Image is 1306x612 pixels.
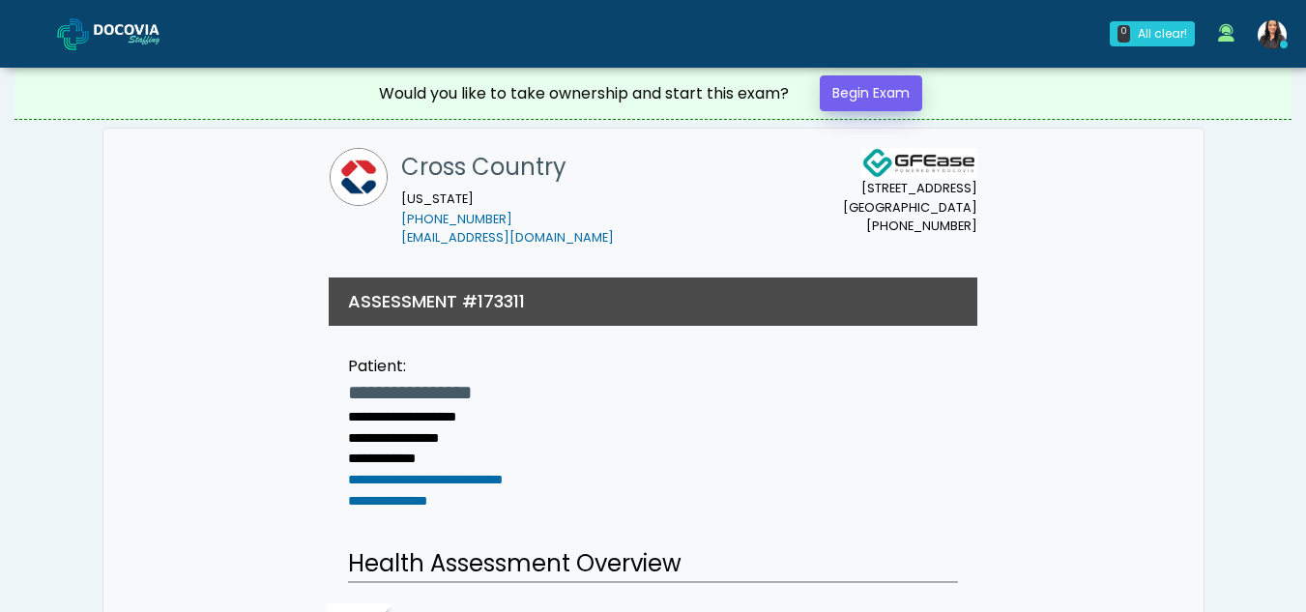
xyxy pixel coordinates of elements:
[57,18,89,50] img: Docovia
[1258,20,1287,49] img: Viral Patel
[861,148,977,179] img: Docovia Staffing Logo
[820,75,922,111] a: Begin Exam
[15,8,73,66] button: Open LiveChat chat widget
[401,211,512,227] a: [PHONE_NUMBER]
[1138,25,1187,43] div: All clear!
[94,24,190,44] img: Docovia
[1098,14,1206,54] a: 0 All clear!
[348,546,958,583] h2: Health Assessment Overview
[401,148,614,187] h1: Cross Country
[348,289,525,313] h3: ASSESSMENT #173311
[401,229,614,246] a: [EMAIL_ADDRESS][DOMAIN_NAME]
[330,148,388,206] img: Cross Country
[1117,25,1130,43] div: 0
[401,190,614,247] small: [US_STATE]
[57,2,190,65] a: Docovia
[348,355,557,378] div: Patient:
[379,82,789,105] div: Would you like to take ownership and start this exam?
[843,179,977,235] small: [STREET_ADDRESS] [GEOGRAPHIC_DATA] [PHONE_NUMBER]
